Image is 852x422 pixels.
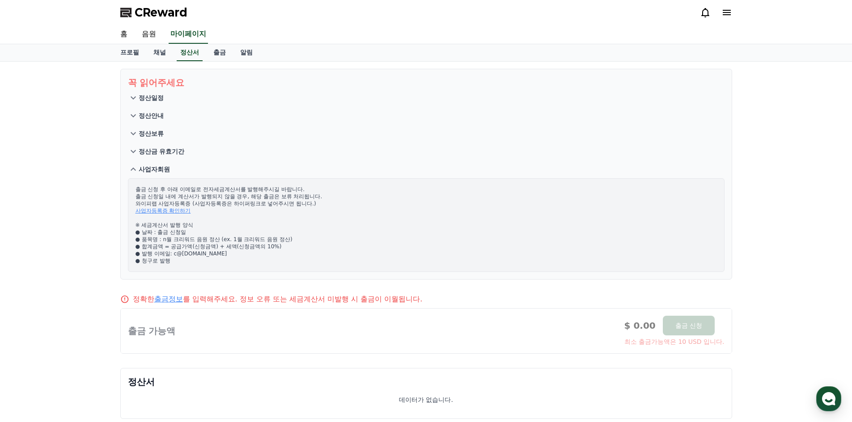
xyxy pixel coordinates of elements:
a: 마이페이지 [169,25,208,44]
a: CReward [120,5,187,20]
p: 정산안내 [139,111,164,120]
button: 정산금 유효기간 [128,142,725,160]
p: 정산보류 [139,129,164,138]
button: 정산안내 [128,107,725,125]
button: 정산보류 [128,125,725,142]
a: 사업자등록증 확인하기 [136,208,191,214]
p: 출금 신청 후 아래 이메일로 전자세금계산서를 발행해주시길 바랍니다. 출금 신청일 내에 계산서가 발행되지 않을 경우, 해당 출금은 보류 처리됩니다. 와이피랩 사업자등록증 (사업... [136,186,717,264]
p: 꼭 읽어주세요 [128,76,725,89]
a: 홈 [3,283,59,305]
a: 설정 [115,283,172,305]
a: 홈 [113,25,135,44]
span: 설정 [138,297,149,304]
span: 홈 [28,297,34,304]
span: 대화 [82,297,93,304]
a: 출금정보 [154,295,183,303]
p: 정산금 유효기간 [139,147,185,156]
span: CReward [135,5,187,20]
p: 정산서 [128,376,725,388]
p: 정산일정 [139,93,164,102]
a: 알림 [233,44,260,61]
p: 데이터가 없습니다. [399,395,453,404]
button: 사업자회원 [128,160,725,178]
a: 출금 [206,44,233,61]
p: 정확한 를 입력해주세요. 정보 오류 또는 세금계산서 미발행 시 출금이 이월됩니다. [133,294,423,305]
a: 프로필 [113,44,146,61]
a: 음원 [135,25,163,44]
a: 대화 [59,283,115,305]
button: 정산일정 [128,89,725,107]
a: 채널 [146,44,173,61]
a: 정산서 [177,44,203,61]
p: 사업자회원 [139,165,170,174]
